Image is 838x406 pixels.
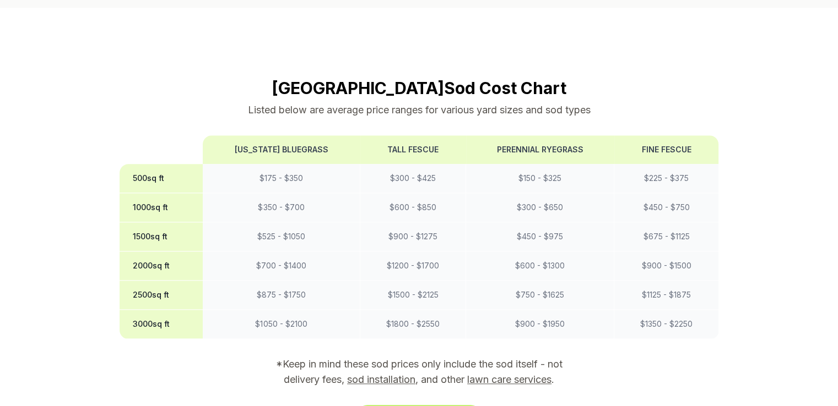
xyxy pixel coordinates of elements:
[203,251,360,281] td: $ 700 - $ 1400
[120,281,203,310] th: 2500 sq ft
[466,164,614,193] td: $ 150 - $ 325
[203,310,360,339] td: $ 1050 - $ 2100
[120,251,203,281] th: 2000 sq ft
[120,78,719,98] h2: [GEOGRAPHIC_DATA] Sod Cost Chart
[614,135,718,164] th: Fine Fescue
[120,193,203,222] th: 1000 sq ft
[614,193,718,222] td: $ 450 - $ 750
[360,310,466,339] td: $ 1800 - $ 2550
[203,281,360,310] td: $ 875 - $ 1750
[347,374,415,385] a: sod installation
[466,310,614,339] td: $ 900 - $ 1950
[614,164,718,193] td: $ 225 - $ 375
[203,164,360,193] td: $ 175 - $ 350
[120,222,203,251] th: 1500 sq ft
[360,281,466,310] td: $ 1500 - $ 2125
[203,222,360,251] td: $ 525 - $ 1050
[203,193,360,222] td: $ 350 - $ 700
[467,374,552,385] a: lawn care services
[466,222,614,251] td: $ 450 - $ 975
[466,193,614,222] td: $ 300 - $ 650
[614,251,718,281] td: $ 900 - $ 1500
[614,222,718,251] td: $ 675 - $ 1125
[466,251,614,281] td: $ 600 - $ 1300
[203,135,360,164] th: [US_STATE] Bluegrass
[614,281,718,310] td: $ 1125 - $ 1875
[466,281,614,310] td: $ 750 - $ 1625
[120,310,203,339] th: 3000 sq ft
[261,356,578,387] p: *Keep in mind these sod prices only include the sod itself - not delivery fees, , and other .
[360,135,466,164] th: Tall Fescue
[614,310,718,339] td: $ 1350 - $ 2250
[360,222,466,251] td: $ 900 - $ 1275
[360,251,466,281] td: $ 1200 - $ 1700
[120,102,719,118] p: Listed below are average price ranges for various yard sizes and sod types
[120,164,203,193] th: 500 sq ft
[360,164,466,193] td: $ 300 - $ 425
[360,193,466,222] td: $ 600 - $ 850
[466,135,614,164] th: Perennial Ryegrass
